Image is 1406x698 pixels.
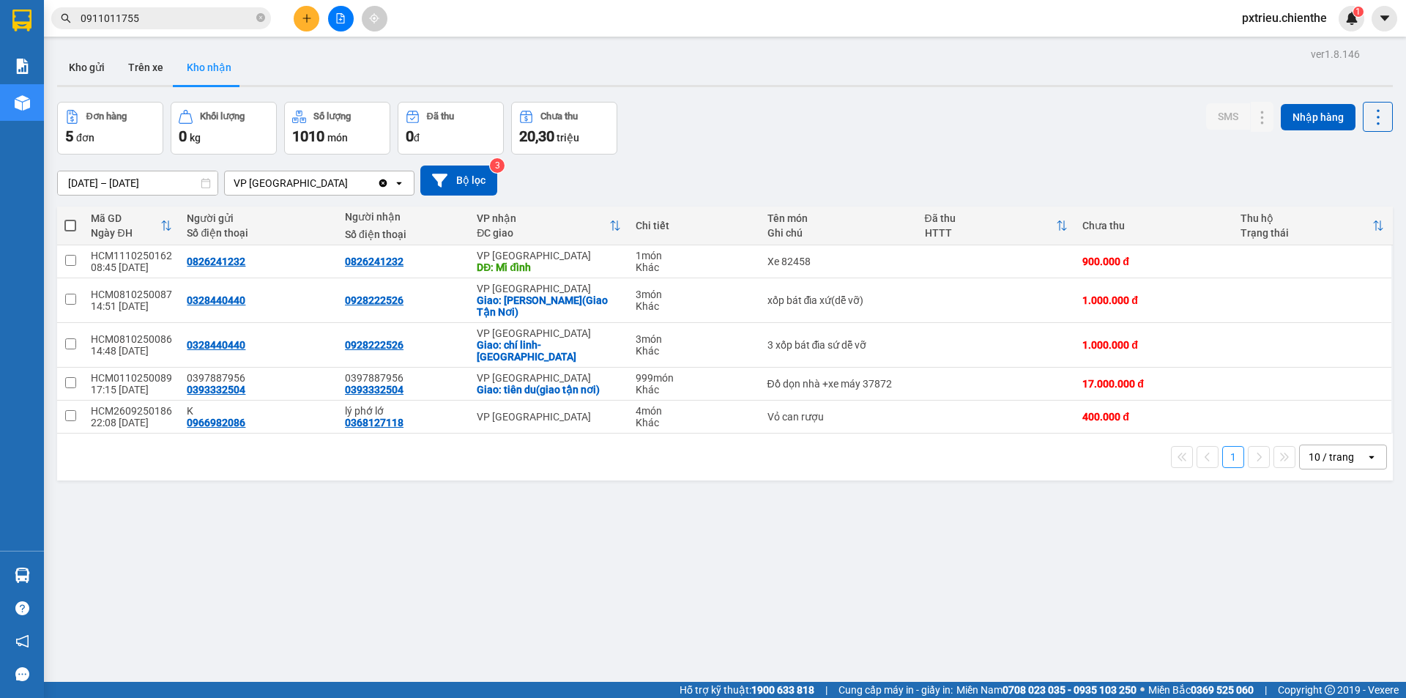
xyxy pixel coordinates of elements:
[1230,9,1339,27] span: pxtrieu.chienthe
[294,6,319,31] button: plus
[57,102,163,155] button: Đơn hàng5đơn
[15,601,29,615] span: question-circle
[284,102,390,155] button: Số lượng1010món
[1082,220,1226,231] div: Chưa thu
[91,345,172,357] div: 14:48 [DATE]
[490,158,505,173] sup: 3
[345,372,462,384] div: 0397887956
[292,127,324,145] span: 1010
[406,127,414,145] span: 0
[377,177,389,189] svg: Clear value
[420,166,497,196] button: Bộ lọc
[1082,378,1226,390] div: 17.000.000 đ
[767,411,910,423] div: Vỏ can rượu
[91,372,172,384] div: HCM0110250089
[15,59,30,74] img: solution-icon
[956,682,1137,698] span: Miền Nam
[187,339,245,351] div: 0328440440
[1241,227,1372,239] div: Trạng thái
[171,102,277,155] button: Khối lượng0kg
[469,207,628,245] th: Toggle SortBy
[57,50,116,85] button: Kho gửi
[1372,6,1397,31] button: caret-down
[83,207,179,245] th: Toggle SortBy
[15,568,30,583] img: warehouse-icon
[1206,103,1250,130] button: SMS
[1191,684,1254,696] strong: 0369 525 060
[187,256,245,267] div: 0826241232
[636,345,752,357] div: Khác
[313,111,351,122] div: Số lượng
[349,176,351,190] input: Selected VP Bắc Ninh.
[1311,46,1360,62] div: ver 1.8.146
[918,207,1076,245] th: Toggle SortBy
[345,405,462,417] div: lý phớ lớ
[427,111,454,122] div: Đã thu
[190,132,201,144] span: kg
[477,250,621,261] div: VP [GEOGRAPHIC_DATA]
[345,384,403,396] div: 0393332504
[327,132,348,144] span: món
[751,684,814,696] strong: 1900 633 818
[187,212,330,224] div: Người gửi
[540,111,578,122] div: Chưa thu
[187,417,245,428] div: 0966982086
[91,212,160,224] div: Mã GD
[345,339,403,351] div: 0928222526
[15,634,29,648] span: notification
[179,127,187,145] span: 0
[345,294,403,306] div: 0928222526
[636,417,752,428] div: Khác
[636,333,752,345] div: 3 món
[636,405,752,417] div: 4 món
[925,227,1057,239] div: HTTT
[477,372,621,384] div: VP [GEOGRAPHIC_DATA]
[12,10,31,31] img: logo-vxr
[200,111,245,122] div: Khối lượng
[636,250,752,261] div: 1 món
[91,417,172,428] div: 22:08 [DATE]
[86,111,127,122] div: Đơn hàng
[362,6,387,31] button: aim
[1241,212,1372,224] div: Thu hộ
[1309,450,1354,464] div: 10 / trang
[345,417,403,428] div: 0368127118
[187,294,245,306] div: 0328440440
[636,372,752,384] div: 999 món
[15,95,30,111] img: warehouse-icon
[1082,294,1226,306] div: 1.000.000 đ
[328,6,354,31] button: file-add
[256,13,265,22] span: close-circle
[302,13,312,23] span: plus
[825,682,827,698] span: |
[477,212,609,224] div: VP nhận
[65,127,73,145] span: 5
[1082,411,1226,423] div: 400.000 đ
[477,411,621,423] div: VP [GEOGRAPHIC_DATA]
[345,229,462,240] div: Số điện thoại
[234,176,348,190] div: VP [GEOGRAPHIC_DATA]
[838,682,953,698] span: Cung cấp máy in - giấy in:
[477,294,621,318] div: Giao: Chí Linh-Hải Dương(Giao Tận Nơi)
[61,13,71,23] span: search
[767,256,910,267] div: Xe 82458
[477,327,621,339] div: VP [GEOGRAPHIC_DATA]
[91,405,172,417] div: HCM2609250186
[91,289,172,300] div: HCM0810250087
[925,212,1057,224] div: Đã thu
[1082,256,1226,267] div: 900.000 đ
[477,339,621,363] div: Giao: chí linh-Hải Dương
[1355,7,1361,17] span: 1
[1378,12,1391,25] span: caret-down
[116,50,175,85] button: Trên xe
[345,256,403,267] div: 0826241232
[398,102,504,155] button: Đã thu0đ
[1353,7,1364,17] sup: 1
[1265,682,1267,698] span: |
[477,261,621,273] div: DĐ: Mĩ đình
[1233,207,1391,245] th: Toggle SortBy
[91,261,172,273] div: 08:45 [DATE]
[187,372,330,384] div: 0397887956
[636,300,752,312] div: Khác
[58,171,217,195] input: Select a date range.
